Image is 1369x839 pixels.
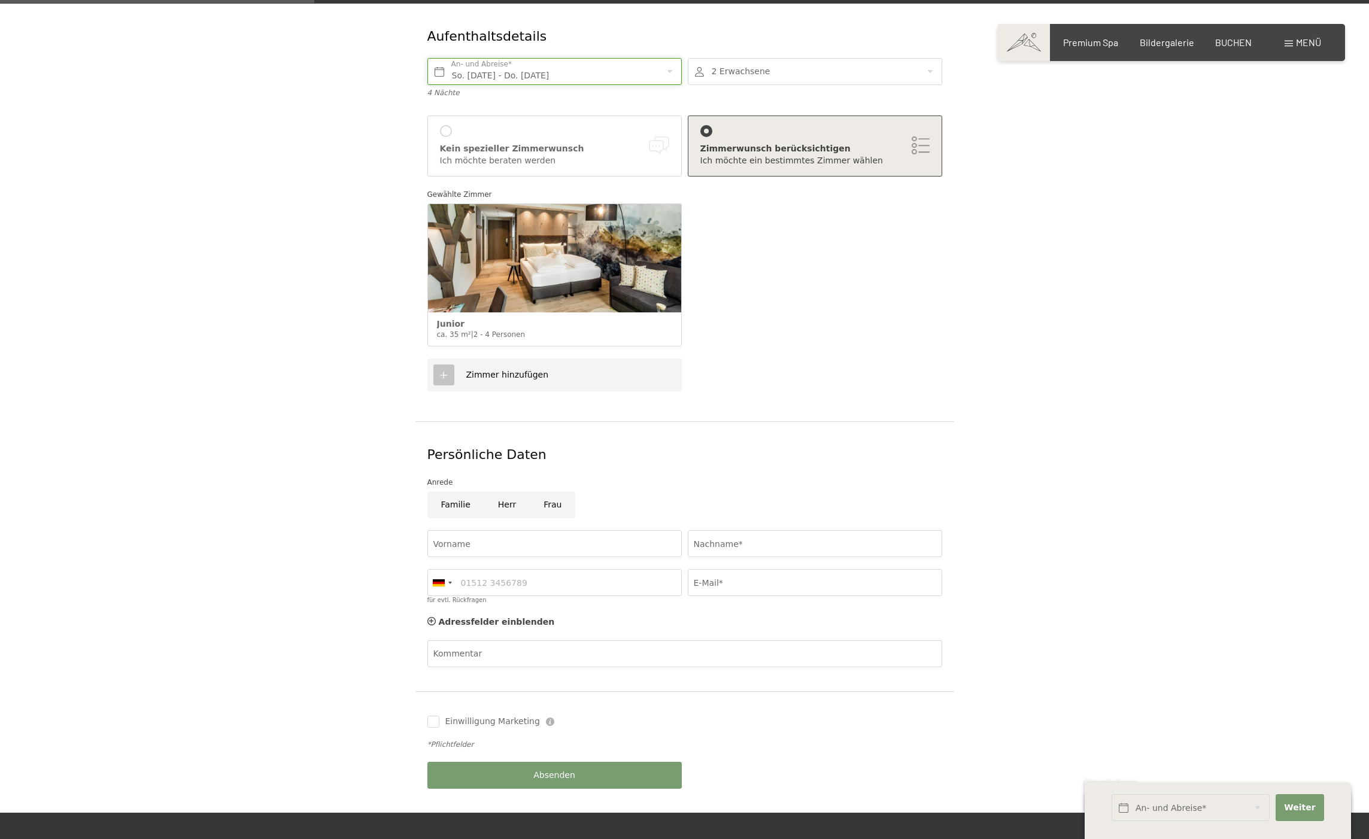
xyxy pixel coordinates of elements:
[471,330,473,339] span: |
[440,143,669,155] div: Kein spezieller Zimmerwunsch
[427,476,942,488] div: Anrede
[427,189,942,200] div: Gewählte Zimmer
[1276,794,1324,821] button: Weiter
[445,716,540,728] span: Einwilligung Marketing
[440,155,669,167] div: Ich möchte beraten werden
[427,28,855,46] div: Aufenthaltsdetails
[439,617,555,627] span: Adressfelder einblenden
[1085,779,1137,789] span: Schnellanfrage
[1215,37,1252,48] a: BUCHEN
[427,740,942,750] div: *Pflichtfelder
[473,330,525,339] span: 2 - 4 Personen
[466,370,549,379] span: Zimmer hinzufügen
[427,446,942,464] div: Persönliche Daten
[1063,37,1118,48] a: Premium Spa
[437,330,471,339] span: ca. 35 m²
[700,143,930,155] div: Zimmerwunsch berücksichtigen
[428,570,456,595] div: Germany (Deutschland): +49
[1296,37,1321,48] span: Menü
[427,88,682,98] div: 4 Nächte
[533,770,575,782] span: Absenden
[427,597,487,603] label: für evtl. Rückfragen
[700,155,930,167] div: Ich möchte ein bestimmtes Zimmer wählen
[1284,802,1315,814] span: Weiter
[428,204,681,312] img: Junior
[1140,37,1194,48] a: Bildergalerie
[427,569,682,596] input: 01512 3456789
[437,319,465,329] span: Junior
[427,762,682,789] button: Absenden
